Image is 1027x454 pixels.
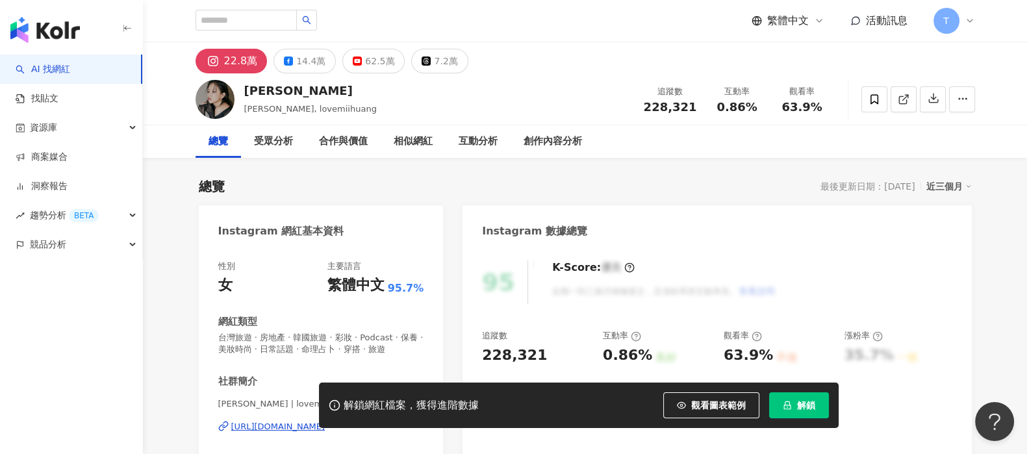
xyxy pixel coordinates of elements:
[716,101,757,114] span: 0.86%
[30,230,66,259] span: 競品分析
[603,330,641,342] div: 互動率
[218,332,424,355] span: 台灣旅遊 · 房地產 · 韓國旅遊 · 彩妝 · Podcast · 保養 · 美妝時尚 · 日常話題 · 命理占卜 · 穿搭 · 旅遊
[16,92,58,105] a: 找貼文
[196,80,235,119] img: KOL Avatar
[603,346,652,366] div: 0.86%
[199,177,225,195] div: 總覽
[724,330,762,342] div: 觀看率
[482,224,587,238] div: Instagram 數據總覽
[296,52,325,70] div: 14.4萬
[778,85,827,98] div: 觀看率
[365,52,394,70] div: 62.5萬
[254,134,293,149] div: 受眾分析
[344,399,479,412] div: 解鎖網紅檔案，獲得進階數據
[943,14,949,28] span: T
[724,346,773,366] div: 63.9%
[411,49,468,73] button: 7.2萬
[30,201,99,230] span: 趨勢分析
[196,49,268,73] button: 22.8萬
[327,275,385,296] div: 繁體中文
[783,401,792,410] span: lock
[459,134,498,149] div: 互動分析
[209,134,228,149] div: 總覽
[713,85,762,98] div: 互動率
[10,17,80,43] img: logo
[644,100,697,114] span: 228,321
[820,181,915,192] div: 最後更新日期：[DATE]
[224,52,258,70] div: 22.8萬
[767,14,809,28] span: 繁體中文
[394,134,433,149] div: 相似網紅
[663,392,759,418] button: 觀看圖表範例
[866,14,907,27] span: 活動訊息
[30,113,57,142] span: 資源庫
[16,211,25,220] span: rise
[319,134,368,149] div: 合作與價值
[16,180,68,193] a: 洞察報告
[218,375,257,388] div: 社群簡介
[844,330,883,342] div: 漲粉率
[434,52,457,70] div: 7.2萬
[644,85,697,98] div: 追蹤數
[218,260,235,272] div: 性別
[926,178,972,195] div: 近三個月
[781,101,822,114] span: 63.9%
[769,392,829,418] button: 解鎖
[797,400,815,410] span: 解鎖
[302,16,311,25] span: search
[342,49,405,73] button: 62.5萬
[16,63,70,76] a: searchAI 找網紅
[218,315,257,329] div: 網紅類型
[524,134,582,149] div: 創作內容分析
[482,330,507,342] div: 追蹤數
[244,104,377,114] span: [PERSON_NAME], lovemiihuang
[273,49,336,73] button: 14.4萬
[16,151,68,164] a: 商案媒合
[691,400,746,410] span: 觀看圖表範例
[482,346,547,366] div: 228,321
[244,82,377,99] div: [PERSON_NAME]
[69,209,99,222] div: BETA
[327,260,361,272] div: 主要語言
[218,275,233,296] div: 女
[218,224,344,238] div: Instagram 網紅基本資料
[552,260,635,275] div: K-Score :
[388,281,424,296] span: 95.7%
